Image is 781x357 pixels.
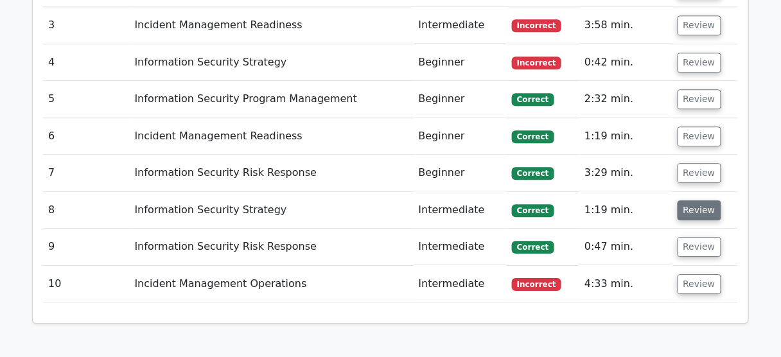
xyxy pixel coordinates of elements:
[678,200,721,220] button: Review
[579,266,672,302] td: 4:33 min.
[130,44,414,81] td: Information Security Strategy
[130,192,414,229] td: Information Security Strategy
[579,44,672,81] td: 0:42 min.
[130,266,414,302] td: Incident Management Operations
[579,7,672,44] td: 3:58 min.
[512,130,554,143] span: Correct
[43,229,130,265] td: 9
[414,266,507,302] td: Intermediate
[414,192,507,229] td: Intermediate
[678,237,721,257] button: Review
[512,167,554,180] span: Correct
[414,155,507,191] td: Beginner
[512,93,554,106] span: Correct
[579,81,672,118] td: 2:32 min.
[43,81,130,118] td: 5
[414,7,507,44] td: Intermediate
[43,155,130,191] td: 7
[130,81,414,118] td: Information Security Program Management
[678,89,721,109] button: Review
[130,229,414,265] td: Information Security Risk Response
[512,204,554,217] span: Correct
[130,118,414,155] td: Incident Management Readiness
[43,118,130,155] td: 6
[579,229,672,265] td: 0:47 min.
[414,229,507,265] td: Intermediate
[43,266,130,302] td: 10
[579,118,672,155] td: 1:19 min.
[130,155,414,191] td: Information Security Risk Response
[414,81,507,118] td: Beginner
[678,126,721,146] button: Review
[414,44,507,81] td: Beginner
[512,57,561,69] span: Incorrect
[678,53,721,73] button: Review
[512,278,561,291] span: Incorrect
[43,44,130,81] td: 4
[678,274,721,294] button: Review
[678,163,721,183] button: Review
[512,241,554,254] span: Correct
[512,19,561,32] span: Incorrect
[579,192,672,229] td: 1:19 min.
[43,7,130,44] td: 3
[678,15,721,35] button: Review
[414,118,507,155] td: Beginner
[130,7,414,44] td: Incident Management Readiness
[579,155,672,191] td: 3:29 min.
[43,192,130,229] td: 8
